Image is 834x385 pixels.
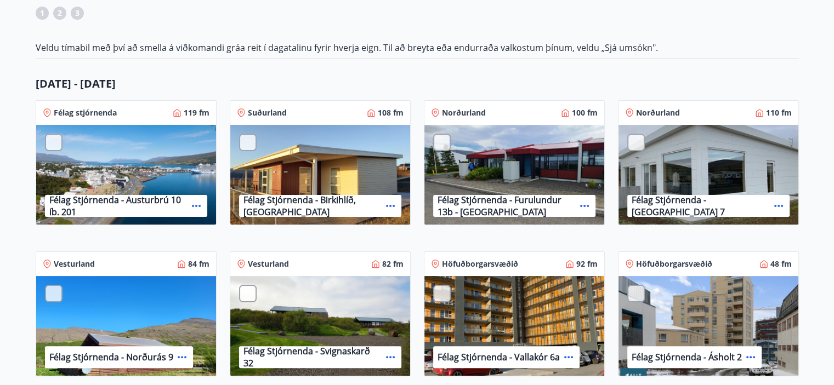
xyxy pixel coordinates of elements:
p: 82 fm [382,258,404,269]
p: Félag Stjórnenda - Austurbrú 10 íb. 201 [49,194,188,218]
img: Paella dish [230,125,410,226]
p: Félag stjórnenda [54,107,117,118]
p: Norðurland [636,107,680,118]
img: Paella dish [619,125,798,226]
p: Félag Stjórnenda - Ásholt 2 [632,351,742,363]
p: Félag Stjórnenda - Furulundur 13b - [GEOGRAPHIC_DATA] [438,194,576,218]
p: 100 fm [572,107,598,118]
img: Paella dish [36,276,216,377]
img: Paella dish [424,276,604,377]
p: 119 fm [184,107,209,118]
img: Paella dish [619,276,798,377]
p: Suðurland [248,107,287,118]
p: Veldu tímabil með því að smella á viðkomandi gráa reit í dagatalinu fyrir hverja eign. Til að bre... [36,42,799,54]
p: [DATE] - [DATE] [36,76,799,91]
p: Höfuðborgarsvæðið [636,258,712,269]
p: Félag Stjórnenda - Svignaskarð 32 [243,345,382,369]
span: 1 [40,8,44,19]
img: Paella dish [424,125,604,226]
p: 48 fm [770,258,792,269]
p: 110 fm [766,107,792,118]
p: Vesturland [54,258,95,269]
p: Norðurland [442,107,486,118]
p: Félag Stjórnenda - [GEOGRAPHIC_DATA] 7 [632,194,770,218]
p: Félag Stjórnenda - Norðurás 9 [49,351,173,363]
p: Vesturland [248,258,289,269]
span: 3 [75,8,80,19]
p: 108 fm [378,107,404,118]
img: Paella dish [36,125,216,226]
p: Höfuðborgarsvæðið [442,258,518,269]
p: 84 fm [188,258,209,269]
p: Félag Stjórnenda - Vallakór 6a [438,351,560,363]
span: 2 [58,8,62,19]
p: Félag Stjórnenda - Birkihlíð, [GEOGRAPHIC_DATA] [243,194,382,218]
img: Paella dish [230,276,410,377]
p: 92 fm [576,258,598,269]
